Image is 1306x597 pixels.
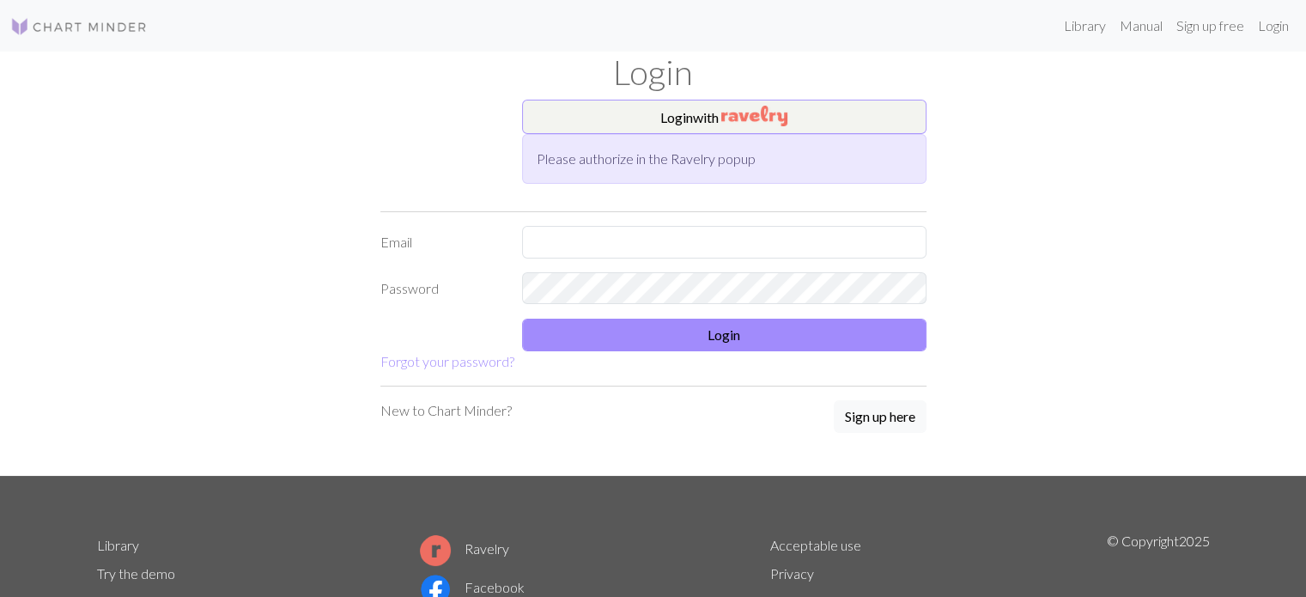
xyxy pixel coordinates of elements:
a: Try the demo [97,565,175,582]
img: Ravelry [721,106,787,126]
a: Sign up free [1169,9,1251,43]
button: Login [522,319,926,351]
h1: Login [87,52,1220,93]
label: Email [370,226,512,259]
a: Sign up here [834,400,926,435]
a: Ravelry [420,540,509,557]
a: Facebook [420,579,525,595]
label: Password [370,272,512,305]
a: Library [1057,9,1113,43]
a: Acceptable use [770,537,861,553]
p: New to Chart Minder? [380,400,512,421]
button: Loginwith [522,100,926,134]
a: Login [1251,9,1296,43]
a: Privacy [770,565,814,582]
img: Logo [10,16,148,37]
a: Library [97,537,139,553]
img: Ravelry logo [420,535,451,566]
div: Please authorize in the Ravelry popup [522,134,926,184]
a: Forgot your password? [380,353,514,369]
a: Manual [1113,9,1169,43]
button: Sign up here [834,400,926,433]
